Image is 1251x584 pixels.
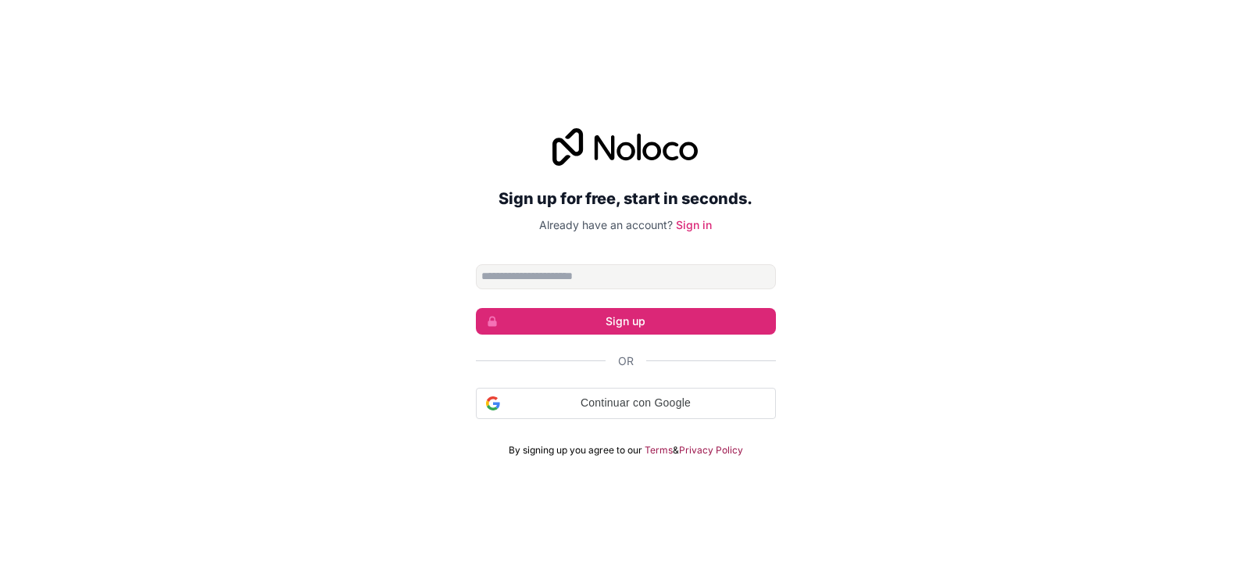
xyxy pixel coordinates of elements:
[509,444,642,457] span: By signing up you agree to our
[506,395,766,411] span: Continuar con Google
[476,185,776,213] h2: Sign up for free, start in seconds.
[676,218,712,231] a: Sign in
[539,218,673,231] span: Already have an account?
[679,444,743,457] a: Privacy Policy
[476,264,776,289] input: Email address
[673,444,679,457] span: &
[618,353,634,369] span: Or
[476,308,776,335] button: Sign up
[476,388,776,419] div: Continuar con Google
[645,444,673,457] a: Terms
